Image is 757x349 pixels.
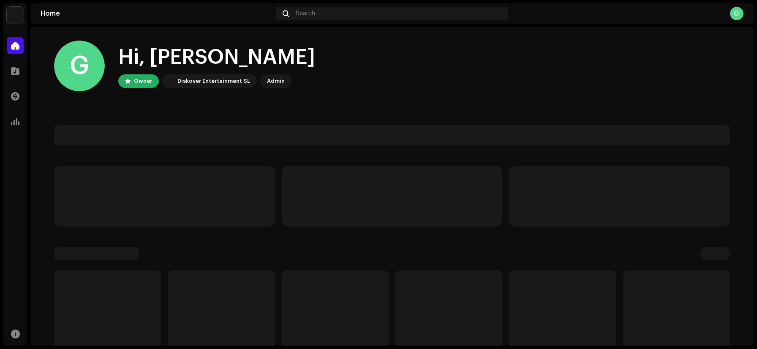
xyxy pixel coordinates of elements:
div: Owner [134,76,152,86]
div: Hi, [PERSON_NAME] [118,44,315,71]
img: 297a105e-aa6c-4183-9ff4-27133c00f2e2 [164,76,174,86]
img: 297a105e-aa6c-4183-9ff4-27133c00f2e2 [7,7,24,24]
div: Admin [267,76,285,86]
span: Search [296,10,315,17]
div: G [730,7,743,20]
div: Diskover Entertainment SL [177,76,250,86]
div: Home [41,10,272,17]
div: G [54,41,105,91]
